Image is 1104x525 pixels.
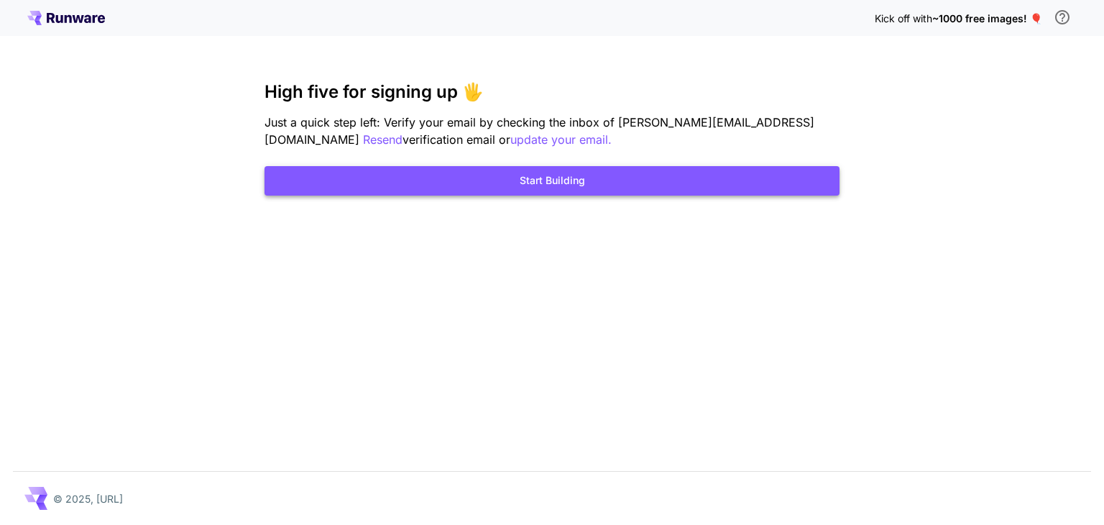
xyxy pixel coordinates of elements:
[363,131,402,149] button: Resend
[510,131,612,149] button: update your email.
[932,12,1042,24] span: ~1000 free images! 🎈
[1048,3,1077,32] button: In order to qualify for free credit, you need to sign up with a business email address and click ...
[402,132,510,147] span: verification email or
[264,82,839,102] h3: High five for signing up 🖐️
[264,166,839,196] button: Start Building
[53,491,123,506] p: © 2025, [URL]
[264,115,814,147] span: Just a quick step left: Verify your email by checking the inbox of [PERSON_NAME][EMAIL_ADDRESS][D...
[875,12,932,24] span: Kick off with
